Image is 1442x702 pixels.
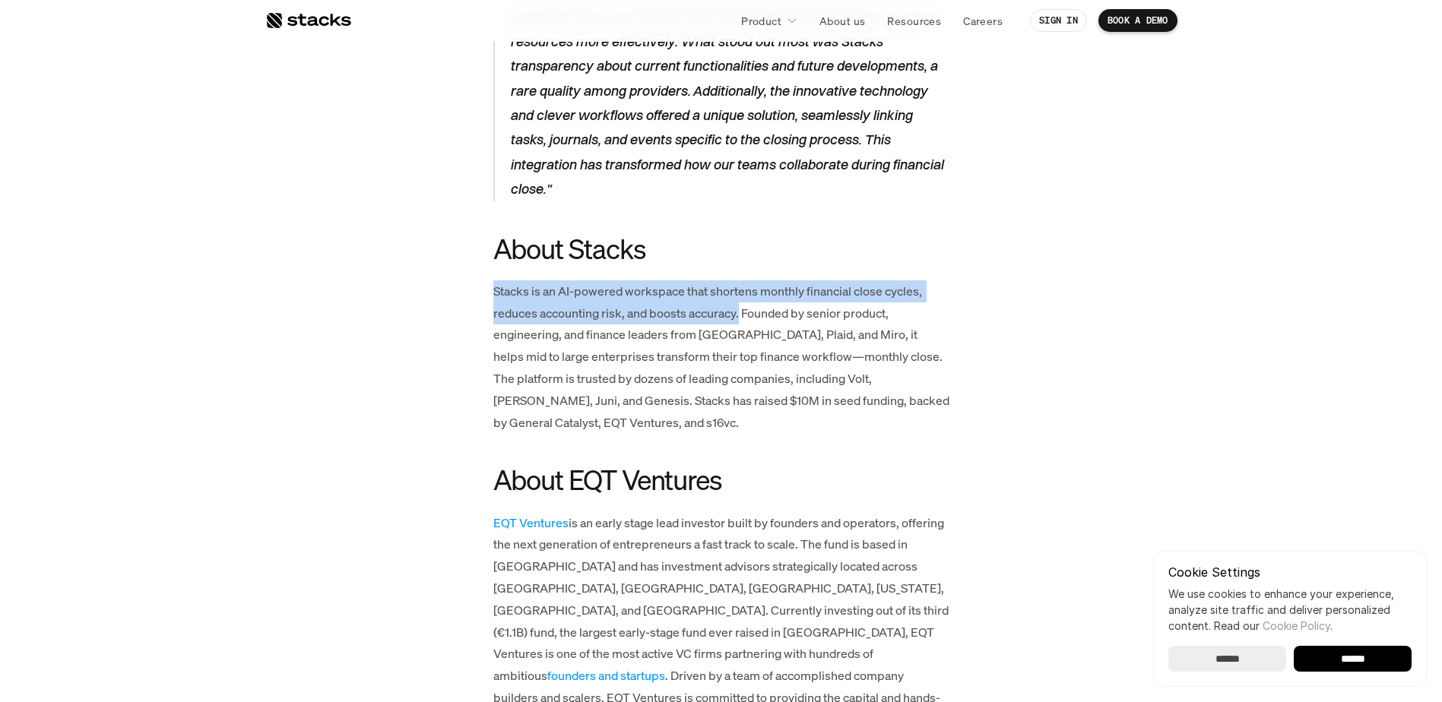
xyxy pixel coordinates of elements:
[963,13,1003,29] p: Careers
[1263,619,1330,632] a: Cookie Policy
[1168,566,1412,578] p: Cookie Settings
[887,13,941,29] p: Resources
[741,13,781,29] p: Product
[493,232,949,265] h3: About Stacks
[1168,586,1412,634] p: We use cookies to enhance your experience, analyze site traffic and deliver personalized content.
[1214,619,1333,632] span: Read our .
[878,7,950,34] a: Resources
[1030,9,1087,32] a: SIGN IN
[1039,15,1078,26] p: SIGN IN
[179,289,246,300] a: Privacy Policy
[493,514,569,531] a: EQT Ventures
[493,280,949,434] p: Stacks is an AI-powered workspace that shortens monthly financial close cycles, reduces accountin...
[493,463,949,496] h3: About EQT Ventures
[1098,9,1177,32] a: BOOK A DEMO
[954,7,1012,34] a: Careers
[819,13,865,29] p: About us
[547,667,665,684] a: founders and startups
[1108,15,1168,26] p: BOOK A DEMO
[810,7,874,34] a: About us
